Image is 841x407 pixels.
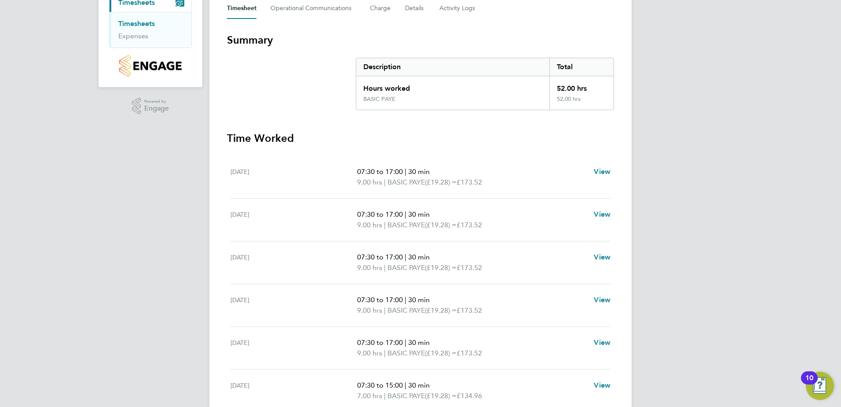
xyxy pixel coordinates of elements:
[805,378,813,389] div: 10
[384,221,386,229] span: |
[357,221,382,229] span: 9.00 hrs
[230,166,357,188] div: [DATE]
[594,381,611,389] span: View
[388,263,425,273] span: BASIC PAYE
[384,349,386,357] span: |
[230,380,357,401] div: [DATE]
[457,392,482,400] span: £134.96
[388,220,425,230] span: BASIC PAYE
[357,306,382,314] span: 9.00 hrs
[230,337,357,359] div: [DATE]
[384,178,386,186] span: |
[388,305,425,316] span: BASIC PAYE
[549,76,614,96] div: 52.00 hrs
[357,210,403,218] span: 07:30 to 17:00
[357,392,382,400] span: 7.00 hrs
[425,349,457,357] span: (£19.28) =
[408,338,430,347] span: 30 min
[119,55,181,77] img: countryside-properties-logo-retina.png
[144,105,169,112] span: Engage
[384,306,386,314] span: |
[457,349,482,357] span: £173.52
[549,96,614,110] div: 52.00 hrs
[388,391,425,401] span: BASIC PAYE
[457,221,482,229] span: £173.52
[230,252,357,273] div: [DATE]
[118,32,148,40] a: Expenses
[357,381,403,389] span: 07:30 to 15:00
[357,167,403,176] span: 07:30 to 17:00
[357,178,382,186] span: 9.00 hrs
[594,380,611,391] a: View
[356,58,549,76] div: Description
[405,253,406,261] span: |
[132,98,169,115] a: Powered byEngage
[408,167,430,176] span: 30 min
[594,210,611,218] span: View
[425,178,457,186] span: (£19.28) =
[594,295,611,305] a: View
[594,252,611,263] a: View
[425,263,457,272] span: (£19.28) =
[357,349,382,357] span: 9.00 hrs
[457,263,482,272] span: £173.52
[425,392,457,400] span: (£19.28) =
[227,33,614,47] h3: Summary
[357,338,403,347] span: 07:30 to 17:00
[388,348,425,359] span: BASIC PAYE
[363,96,395,103] div: BASIC PAYE
[408,296,430,304] span: 30 min
[405,381,406,389] span: |
[408,381,430,389] span: 30 min
[357,296,403,304] span: 07:30 to 17:00
[357,263,382,272] span: 9.00 hrs
[594,166,611,177] a: View
[384,263,386,272] span: |
[109,55,192,77] a: Go to home page
[594,167,611,176] span: View
[457,178,482,186] span: £173.52
[425,221,457,229] span: (£19.28) =
[425,306,457,314] span: (£19.28) =
[594,337,611,348] a: View
[594,209,611,220] a: View
[384,392,386,400] span: |
[806,372,834,400] button: Open Resource Center, 10 new notifications
[594,296,611,304] span: View
[405,338,406,347] span: |
[388,177,425,188] span: BASIC PAYE
[230,209,357,230] div: [DATE]
[405,167,406,176] span: |
[144,98,169,105] span: Powered by
[408,210,430,218] span: 30 min
[227,131,614,145] h3: Time Worked
[110,12,191,48] div: Timesheets
[457,306,482,314] span: £173.52
[230,295,357,316] div: [DATE]
[594,253,611,261] span: View
[405,210,406,218] span: |
[356,58,614,110] div: Summary
[118,19,155,28] a: Timesheets
[357,253,403,261] span: 07:30 to 17:00
[549,58,614,76] div: Total
[356,76,549,96] div: Hours worked
[405,296,406,304] span: |
[594,338,611,347] span: View
[408,253,430,261] span: 30 min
